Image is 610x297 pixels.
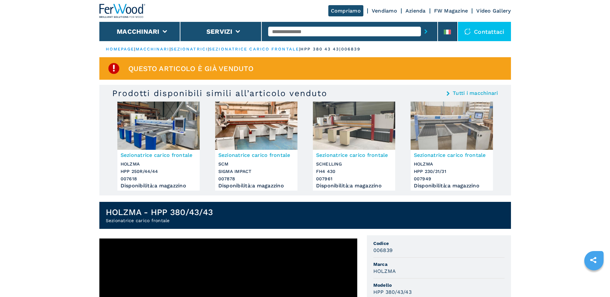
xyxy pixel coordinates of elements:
a: sharethis [585,252,601,268]
a: Compriamo [328,5,363,16]
h3: 006839 [373,247,393,254]
img: Sezionatrice carico frontale SCM SIGMA IMPACT [215,102,297,150]
h3: Sezionatrice carico frontale [218,151,294,159]
a: sezionatrice carico frontale [209,47,299,51]
span: Marca [373,261,505,267]
a: HOMEPAGE [106,47,134,51]
h3: Sezionatrice carico frontale [414,151,490,159]
a: Azienda [405,8,426,14]
a: macchinari [136,47,169,51]
a: Vendiamo [372,8,397,14]
a: Sezionatrice carico frontale SCM SIGMA IMPACTSezionatrice carico frontaleSCMSIGMA IMPACT007878Dis... [215,102,297,191]
a: FW Magazine [434,8,468,14]
h3: SCHELLING FH4 430 007961 [316,160,392,183]
img: Sezionatrice carico frontale HOLZMA HPP 230/31/31 [411,102,493,150]
div: Disponibilità : a magazzino [316,184,392,187]
span: Questo articolo è già venduto [128,65,253,72]
span: | [169,47,171,51]
div: Disponibilità : a magazzino [414,184,490,187]
button: submit-button [421,24,431,39]
h2: Sezionatrice carico frontale [106,217,213,224]
button: Servizi [206,28,232,35]
p: hpp 380 43 43 | [300,46,341,52]
div: Disponibilità : a magazzino [121,184,196,187]
span: | [299,47,300,51]
h3: Sezionatrice carico frontale [316,151,392,159]
a: Video Gallery [476,8,511,14]
span: Modello [373,282,505,288]
h3: HOLZMA HPP 250R/44/44 007618 [121,160,196,183]
p: 006839 [341,46,361,52]
a: Sezionatrice carico frontale SCHELLING FH4 430Sezionatrice carico frontaleSCHELLINGFH4 430007961D... [313,102,395,191]
div: Contattaci [458,22,511,41]
div: Disponibilità : a magazzino [218,184,294,187]
h3: Sezionatrice carico frontale [121,151,196,159]
span: | [134,47,135,51]
img: Sezionatrice carico frontale SCHELLING FH4 430 [313,102,395,150]
h3: SCM SIGMA IMPACT 007878 [218,160,294,183]
a: Sezionatrice carico frontale HOLZMA HPP 250R/44/44Sezionatrice carico frontaleHOLZMAHPP 250R/44/4... [117,102,200,191]
button: Macchinari [117,28,159,35]
iframe: Chat [583,268,605,292]
span: | [208,47,209,51]
a: Sezionatrice carico frontale HOLZMA HPP 230/31/31Sezionatrice carico frontaleHOLZMAHPP 230/31/310... [411,102,493,191]
img: Contattaci [464,28,471,35]
img: Ferwood [99,4,146,18]
h3: HPP 380/43/43 [373,288,412,296]
h3: HOLZMA [373,267,396,275]
h1: HOLZMA - HPP 380/43/43 [106,207,213,217]
h3: Prodotti disponibili simili all’articolo venduto [112,88,327,98]
img: Sezionatrice carico frontale HOLZMA HPP 250R/44/44 [117,102,200,150]
h3: HOLZMA HPP 230/31/31 007949 [414,160,490,183]
img: SoldProduct [107,62,120,75]
a: sezionatrici [171,47,208,51]
span: Codice [373,240,505,247]
a: Tutti i macchinari [453,91,498,96]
